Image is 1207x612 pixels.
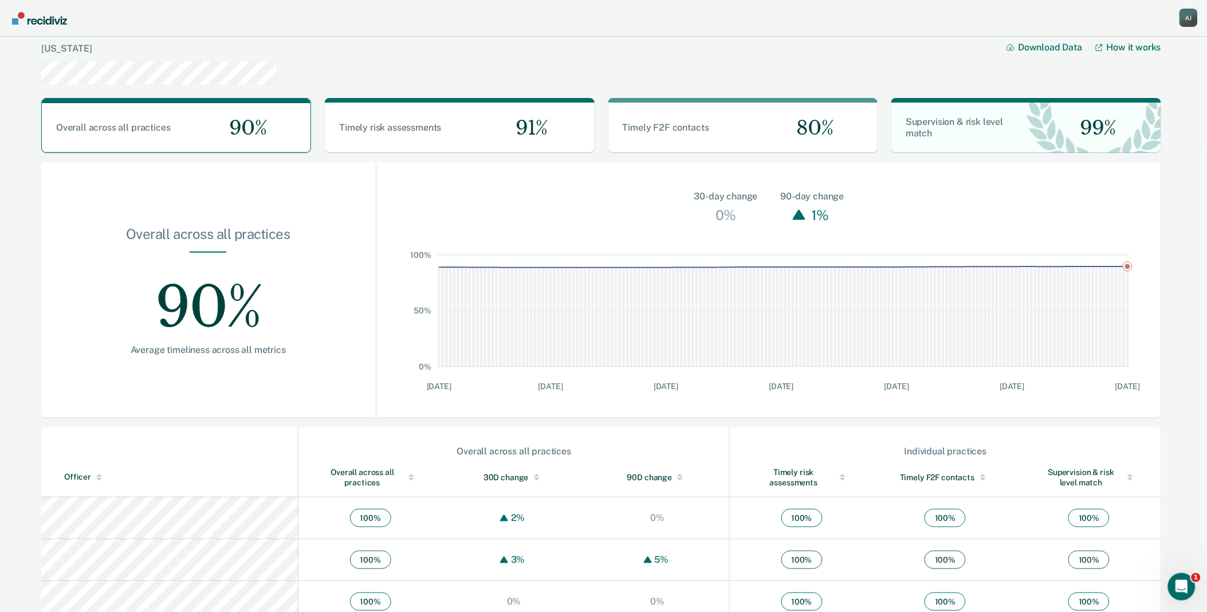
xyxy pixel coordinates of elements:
[350,509,391,527] span: 100 %
[1068,551,1110,569] span: 100 %
[906,116,1003,139] span: Supervision & risk level match
[1180,9,1198,27] div: A J
[506,116,548,140] span: 91%
[1068,509,1110,527] span: 100 %
[64,472,293,482] div: Officer
[1068,593,1110,611] span: 100 %
[884,382,909,391] text: [DATE]
[339,122,441,133] span: Timely risk assessments
[78,226,339,252] div: Overall across all practices
[769,382,793,391] text: [DATE]
[1000,382,1024,391] text: [DATE]
[1071,116,1116,140] span: 99%
[538,382,563,391] text: [DATE]
[465,472,563,482] div: 30D change
[781,509,823,527] span: 100 %
[586,458,730,497] th: Toggle SortBy
[925,551,966,569] span: 100 %
[623,122,709,133] span: Timely F2F contacts
[426,382,451,391] text: [DATE]
[41,43,92,54] a: [US_STATE]
[652,554,672,565] div: 5%
[321,467,419,488] div: Overall across all practices
[781,593,823,611] span: 100 %
[781,551,823,569] span: 100 %
[299,446,729,457] div: Overall across all practices
[12,12,67,25] img: Recidiviz
[694,190,758,203] div: 30-day change
[654,382,678,391] text: [DATE]
[1017,458,1161,497] th: Toggle SortBy
[730,446,1161,457] div: Individual practices
[753,467,851,488] div: Timely risk assessments
[609,472,707,482] div: 90D change
[808,203,832,226] div: 1%
[648,596,668,607] div: 0%
[508,512,528,523] div: 2%
[713,203,739,226] div: 0%
[925,509,966,527] span: 100 %
[1007,42,1096,53] button: Download Data
[350,593,391,611] span: 100 %
[925,593,966,611] span: 100 %
[1192,573,1201,582] span: 1
[350,551,391,569] span: 100 %
[442,458,586,497] th: Toggle SortBy
[781,190,844,203] div: 90-day change
[41,458,298,497] th: Toggle SortBy
[56,122,171,133] span: Overall across all practices
[1096,42,1161,53] a: How it works
[504,596,524,607] div: 0%
[1115,382,1140,391] text: [DATE]
[508,554,528,565] div: 3%
[1180,9,1198,27] button: Profile dropdown button
[897,472,994,482] div: Timely F2F contacts
[788,116,834,140] span: 80%
[298,458,442,497] th: Toggle SortBy
[221,116,267,140] span: 90%
[78,253,339,344] div: 90%
[1168,573,1196,601] iframe: Intercom live chat
[874,458,1017,497] th: Toggle SortBy
[78,344,339,355] div: Average timeliness across all metrics
[648,512,668,523] div: 0%
[1040,467,1138,488] div: Supervision & risk level match
[730,458,874,497] th: Toggle SortBy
